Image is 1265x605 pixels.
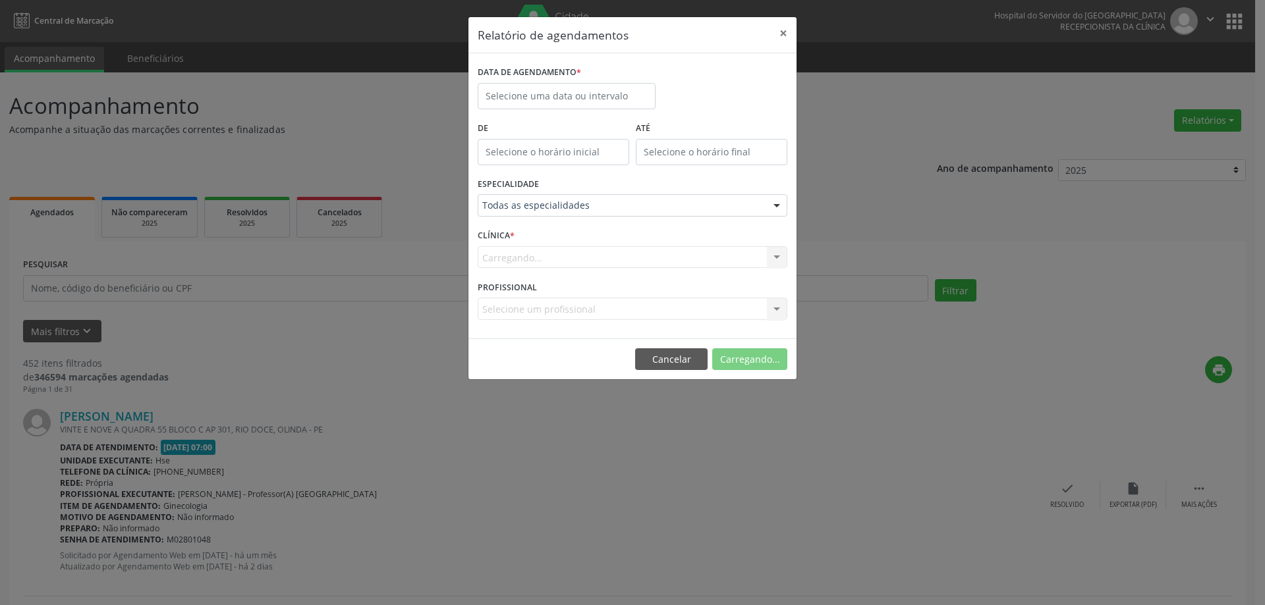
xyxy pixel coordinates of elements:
[478,118,629,139] label: De
[482,199,760,212] span: Todas as especialidades
[636,139,787,165] input: Selecione o horário final
[478,139,629,165] input: Selecione o horário inicial
[478,26,629,43] h5: Relatório de agendamentos
[635,348,708,371] button: Cancelar
[478,226,515,246] label: CLÍNICA
[770,17,797,49] button: Close
[478,63,581,83] label: DATA DE AGENDAMENTO
[712,348,787,371] button: Carregando...
[636,118,787,139] label: ATÉ
[478,83,656,109] input: Selecione uma data ou intervalo
[478,174,539,195] label: ESPECIALIDADE
[478,277,537,298] label: PROFISSIONAL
